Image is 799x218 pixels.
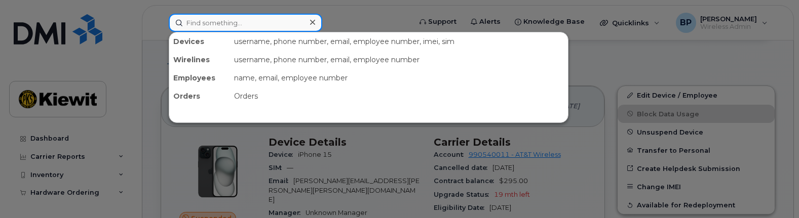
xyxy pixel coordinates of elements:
[169,87,230,105] div: Orders
[169,14,322,32] input: Find something...
[230,51,568,69] div: username, phone number, email, employee number
[169,51,230,69] div: Wirelines
[169,69,230,87] div: Employees
[169,32,230,51] div: Devices
[230,69,568,87] div: name, email, employee number
[230,87,568,105] div: Orders
[755,174,791,210] iframe: Messenger Launcher
[230,32,568,51] div: username, phone number, email, employee number, imei, sim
